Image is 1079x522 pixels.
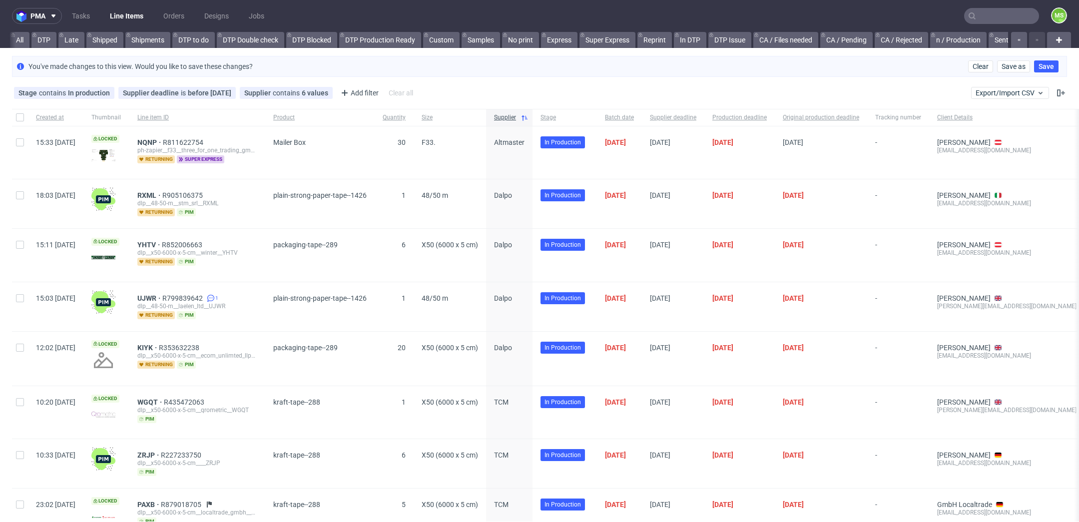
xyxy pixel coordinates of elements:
span: [DATE] [605,451,626,459]
span: 12:02 [DATE] [36,344,75,352]
span: WGQT [137,398,164,406]
a: Shipments [125,32,170,48]
a: DTP Blocked [286,32,337,48]
span: [DATE] [783,294,804,302]
a: DTP Issue [708,32,751,48]
span: In Production [544,343,581,352]
span: - [875,344,921,374]
span: kraft-tape--288 [273,451,320,459]
a: In DTP [674,32,706,48]
a: Orders [157,8,190,24]
span: Locked [91,238,119,246]
span: plain-strong-paper-tape--1426 [273,191,367,199]
button: Save [1034,60,1059,72]
span: [DATE] [783,451,804,459]
span: Supplier deadline [650,113,696,122]
div: dlp__x50-6000-x-5-cm__qrometric__WGQT [137,406,257,414]
img: version_two_editor_design.png [91,256,115,259]
span: Locked [91,395,119,403]
div: [EMAIL_ADDRESS][DOMAIN_NAME] [937,146,1077,154]
span: 5 [402,501,406,509]
a: UJWR [137,294,162,302]
span: Dalpo [494,294,512,302]
a: 1 [205,294,218,302]
span: Dalpo [494,344,512,352]
span: 1 [402,191,406,199]
span: [DATE] [605,398,626,406]
span: [DATE] [712,191,733,199]
span: pim [177,258,196,266]
span: Stage [540,113,589,122]
span: [DATE] [712,344,733,352]
a: R852006663 [162,241,204,249]
img: wHgJFi1I6lmhQAAAABJRU5ErkJggg== [91,447,115,471]
img: version_two_editor_design.png [91,149,115,161]
a: Tasks [66,8,96,24]
span: kraft-tape--288 [273,398,320,406]
span: [DATE] [712,294,733,302]
a: [PERSON_NAME] [937,451,991,459]
span: [DATE] [605,294,626,302]
span: Tracking number [875,113,921,122]
span: Stage [18,89,39,97]
a: R905106375 [162,191,205,199]
span: super express [177,155,224,163]
span: F33. [422,138,436,146]
span: In Production [544,451,581,460]
img: wHgJFi1I6lmhQAAAABJRU5ErkJggg== [91,187,115,211]
span: [DATE] [605,241,626,249]
div: dlp__x50-6000-x-5-cm____ZRJP [137,459,257,467]
a: No print [502,32,539,48]
span: [DATE] [712,398,733,406]
span: Dalpo [494,241,512,249]
div: before [DATE] [188,89,231,97]
span: returning [137,155,175,163]
span: NQNP [137,138,163,146]
span: Thumbnail [91,113,121,122]
img: version_two_editor_design.png [91,516,115,520]
a: CA / Files needed [753,32,818,48]
a: GmbH Localtrade [937,501,992,509]
span: Original production deadline [783,113,859,122]
a: [PERSON_NAME] [937,398,991,406]
a: [PERSON_NAME] [937,241,991,249]
span: plain-strong-paper-tape--1426 [273,294,367,302]
span: [DATE] [712,138,733,146]
a: RXML [137,191,162,199]
span: 15:03 [DATE] [36,294,75,302]
span: - [875,294,921,319]
a: YHTV [137,241,162,249]
div: ph-zapier__f33__three_for_one_trading_gmbh__NQNP [137,146,257,154]
span: KIYK [137,344,159,352]
a: R227233750 [161,451,203,459]
span: 30 [398,138,406,146]
button: Export/Import CSV [971,87,1049,99]
span: Locked [91,497,119,505]
a: Shipped [86,32,123,48]
span: Clear [973,63,989,70]
a: R811622754 [163,138,205,146]
span: 15:11 [DATE] [36,241,75,249]
span: R879018705 [161,501,203,509]
span: Dalpo [494,191,512,199]
span: - [875,451,921,476]
span: X50 (6000 x 5 cm) [422,501,478,509]
span: Altmaster [494,138,525,146]
span: ZRJP [137,451,161,459]
span: 10:33 [DATE] [36,451,75,459]
span: [DATE] [605,501,626,509]
span: 48/50 m [422,294,448,302]
button: Save as [997,60,1030,72]
span: Size [422,113,478,122]
span: pim [177,208,196,216]
span: R799839642 [162,294,205,302]
div: dlp__x50-6000-x-5-cm__localtrade_gmbh__PAXB [137,509,257,517]
div: [EMAIL_ADDRESS][DOMAIN_NAME] [937,509,1077,517]
span: In Production [544,240,581,249]
span: Mailer Box [273,138,306,146]
span: pim [177,361,196,369]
